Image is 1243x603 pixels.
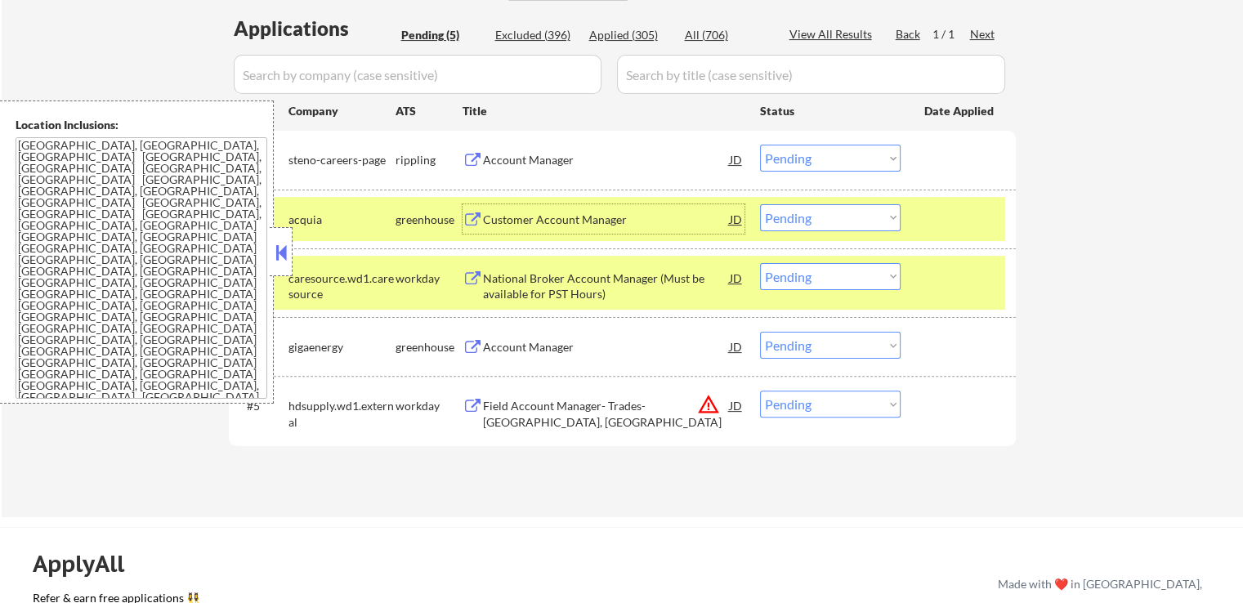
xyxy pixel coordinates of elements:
[247,398,275,414] div: #5
[234,55,601,94] input: Search by company (case sensitive)
[33,550,143,578] div: ApplyAll
[396,339,463,355] div: greenhouse
[589,27,671,43] div: Applied (305)
[234,19,396,38] div: Applications
[697,393,720,416] button: warning_amber
[896,26,922,42] div: Back
[463,103,744,119] div: Title
[483,270,730,302] div: National Broker Account Manager (Must be available for PST Hours)
[396,103,463,119] div: ATS
[288,152,396,168] div: steno-careers-page
[483,212,730,228] div: Customer Account Manager
[728,332,744,361] div: JD
[16,117,267,133] div: Location Inclusions:
[728,145,744,174] div: JD
[288,212,396,228] div: acquia
[401,27,483,43] div: Pending (5)
[728,204,744,234] div: JD
[617,55,1005,94] input: Search by title (case sensitive)
[760,96,901,125] div: Status
[396,212,463,228] div: greenhouse
[495,27,577,43] div: Excluded (396)
[932,26,970,42] div: 1 / 1
[483,398,730,430] div: Field Account Manager- Trades- [GEOGRAPHIC_DATA], [GEOGRAPHIC_DATA]
[288,270,396,302] div: caresource.wd1.caresource
[288,398,396,430] div: hdsupply.wd1.external
[728,263,744,293] div: JD
[288,339,396,355] div: gigaenergy
[970,26,996,42] div: Next
[396,152,463,168] div: rippling
[685,27,767,43] div: All (706)
[483,339,730,355] div: Account Manager
[728,391,744,420] div: JD
[789,26,877,42] div: View All Results
[396,398,463,414] div: workday
[396,270,463,287] div: workday
[924,103,996,119] div: Date Applied
[288,103,396,119] div: Company
[483,152,730,168] div: Account Manager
